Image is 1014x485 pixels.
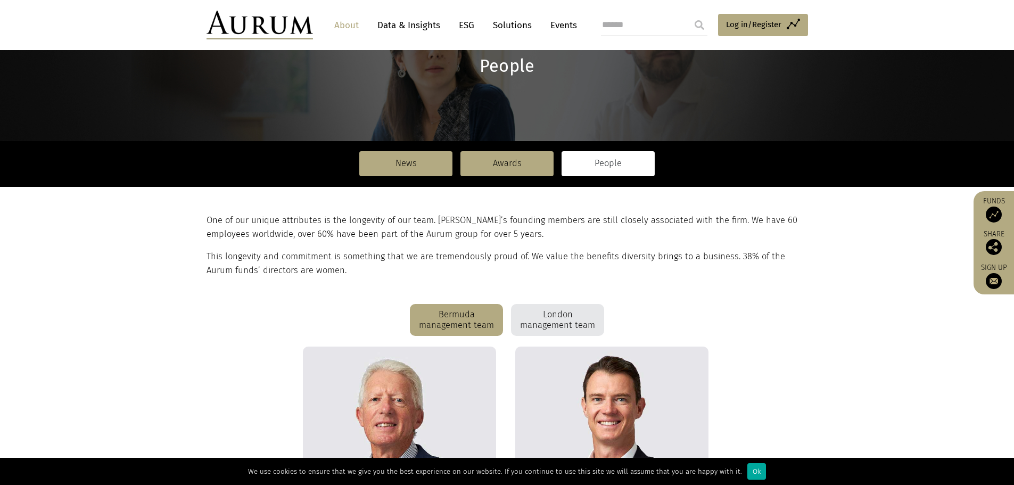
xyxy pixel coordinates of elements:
[460,151,554,176] a: Awards
[207,250,805,278] p: This longevity and commitment is something that we are tremendously proud of. We value the benefi...
[329,15,364,35] a: About
[372,15,446,35] a: Data & Insights
[207,56,808,77] h1: People
[979,231,1009,255] div: Share
[545,15,577,35] a: Events
[488,15,537,35] a: Solutions
[986,207,1002,223] img: Access Funds
[689,14,710,36] input: Submit
[359,151,452,176] a: News
[986,239,1002,255] img: Share this post
[207,11,313,39] img: Aurum
[747,463,766,480] div: Ok
[979,196,1009,223] a: Funds
[511,304,604,336] div: London management team
[986,273,1002,289] img: Sign up to our newsletter
[207,213,805,242] p: One of our unique attributes is the longevity of our team. [PERSON_NAME]’s founding members are s...
[979,263,1009,289] a: Sign up
[718,14,808,36] a: Log in/Register
[726,18,781,31] span: Log in/Register
[454,15,480,35] a: ESG
[410,304,503,336] div: Bermuda management team
[562,151,655,176] a: People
